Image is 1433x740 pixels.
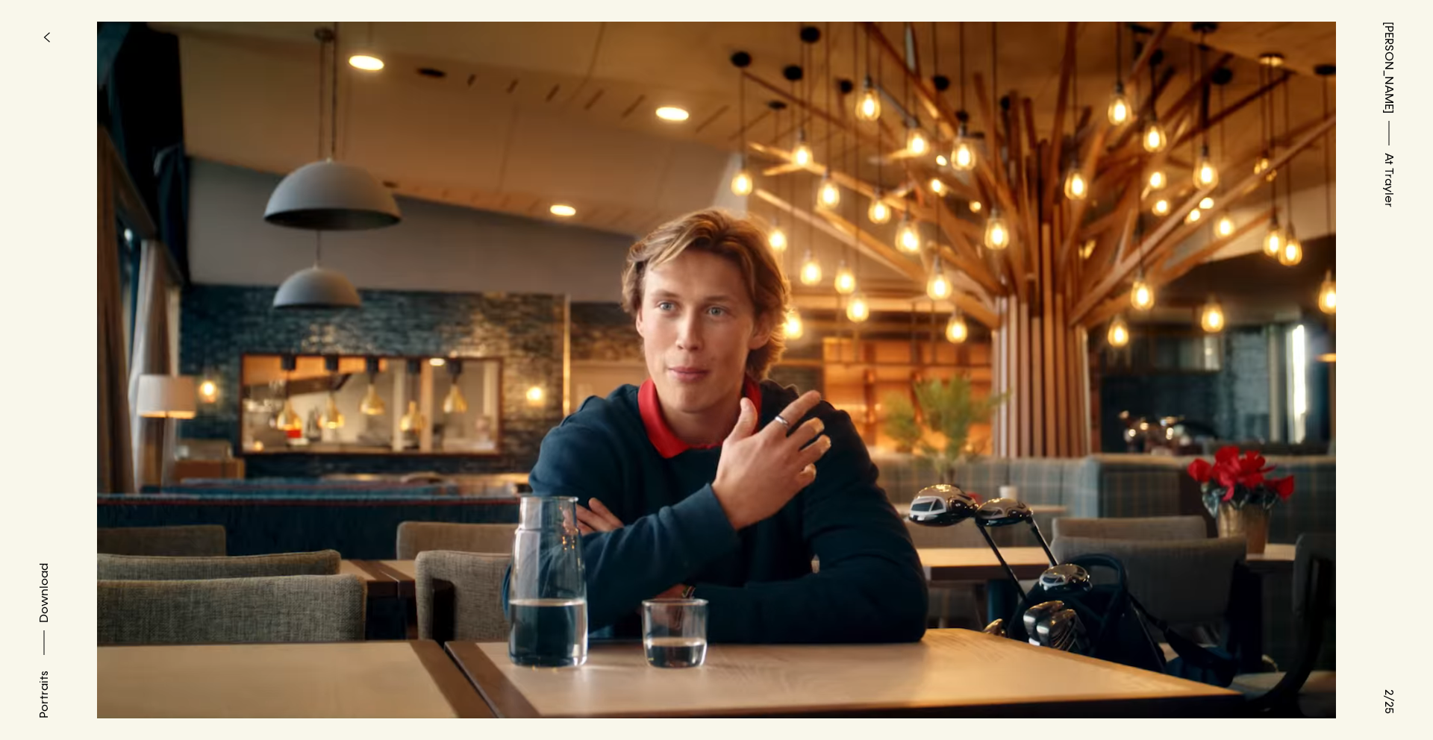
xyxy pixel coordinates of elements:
span: At Trayler [1380,153,1398,207]
button: Download asset [35,563,53,662]
div: Portraits [35,671,53,718]
span: Download [37,563,51,623]
a: [PERSON_NAME] [1380,22,1398,113]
